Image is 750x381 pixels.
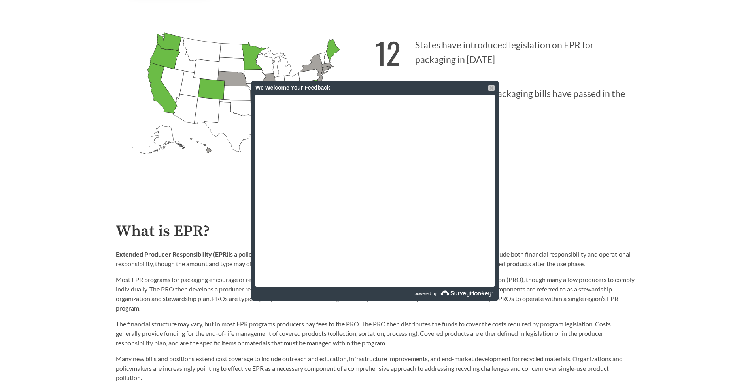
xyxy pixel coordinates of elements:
p: EPR for packaging bills have passed in the U.S. [375,74,635,123]
a: powered by [376,287,495,301]
div: We Welcome Your Feedback [255,81,495,95]
span: powered by [414,287,437,301]
strong: Extended Producer Responsibility (EPR) [116,250,229,258]
p: States have introduced legislation on EPR for packaging in [DATE] [375,26,635,74]
p: Most EPR programs for packaging encourage or require producers of packaging products to join a co... [116,275,635,313]
p: The financial structure may vary, but in most EPR programs producers pay fees to the PRO. The PRO... [116,319,635,348]
h2: What is EPR? [116,223,635,240]
strong: 7 [435,79,446,123]
strong: 12 [375,30,401,74]
p: is a policy approach that assigns producers responsibility for the end-of-life of products. This ... [116,250,635,269]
